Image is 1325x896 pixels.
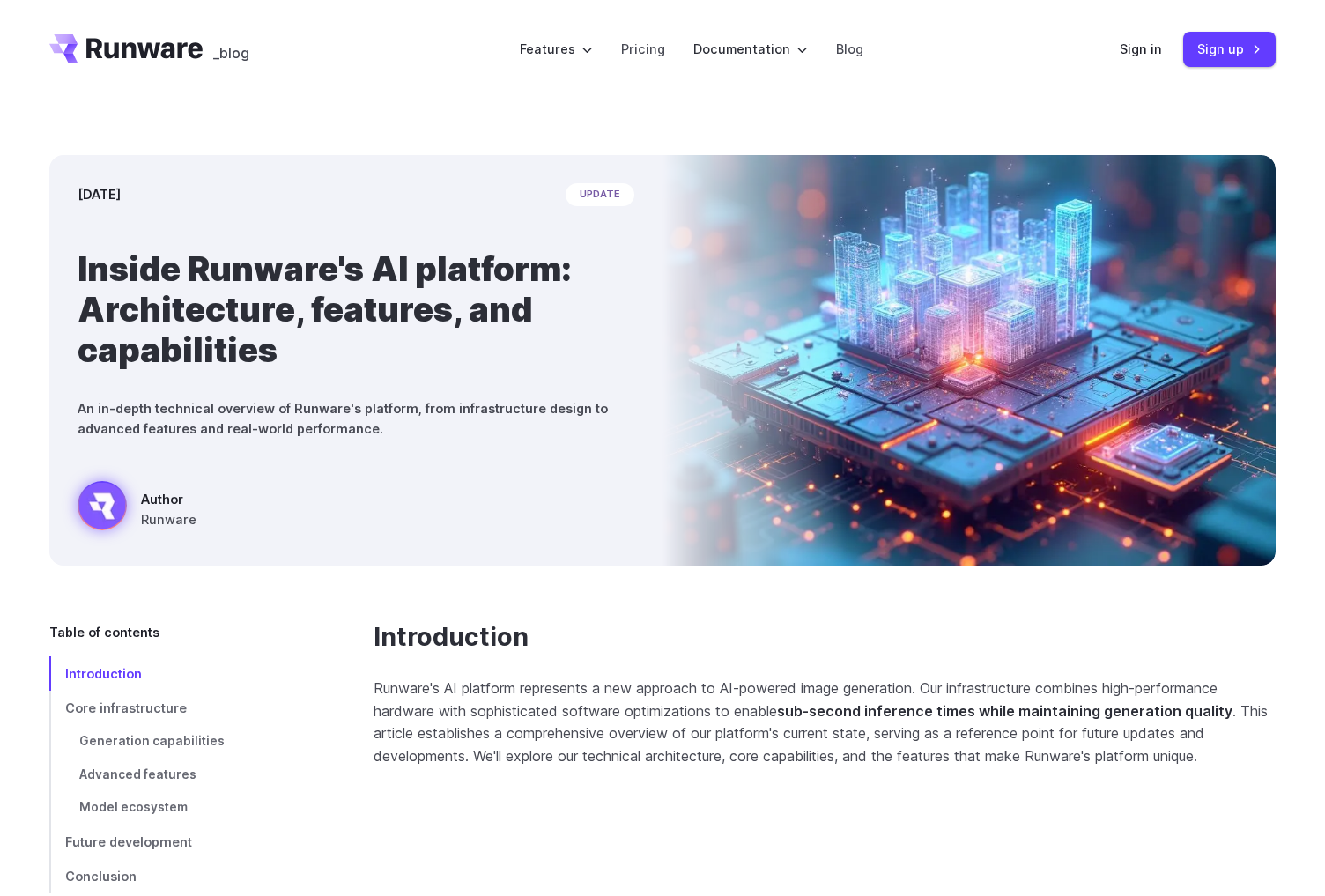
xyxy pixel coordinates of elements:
[79,767,196,781] span: Advanced features
[78,248,634,370] h1: Inside Runware's AI platform: Architecture, features, and capabilities
[65,700,187,715] span: Core infrastructure
[520,39,593,59] label: Features
[78,184,121,204] time: [DATE]
[213,46,249,60] span: _blog
[662,155,1276,566] img: A futuristic holographic city glowing blue and orange, emerging from a computer chip
[374,678,1276,767] p: Runware's AI platform represents a new approach to AI-powered image generation. Our infrastructur...
[65,834,192,849] span: Future development
[78,481,196,537] a: A futuristic holographic city glowing blue and orange, emerging from a computer chip Author Runware
[78,398,634,439] p: An in-depth technical overview of Runware's platform, from infrastructure design to advanced feat...
[213,34,249,63] a: _blog
[79,800,188,814] span: Model ecosystem
[49,825,317,859] a: Future development
[49,622,159,642] span: Table of contents
[836,39,863,59] a: Blog
[374,622,529,653] a: Introduction
[1183,32,1276,66] a: Sign up
[566,183,634,206] span: update
[65,869,137,884] span: Conclusion
[141,489,196,509] span: Author
[49,656,317,691] a: Introduction
[49,759,317,792] a: Advanced features
[49,691,317,725] a: Core infrastructure
[49,34,203,63] a: Go to /
[693,39,808,59] label: Documentation
[49,725,317,759] a: Generation capabilities
[141,509,196,529] span: Runware
[49,791,317,825] a: Model ecosystem
[79,734,225,748] span: Generation capabilities
[621,39,665,59] a: Pricing
[777,702,1232,720] strong: sub-second inference times while maintaining generation quality
[65,666,142,681] span: Introduction
[49,859,317,893] a: Conclusion
[1120,39,1162,59] a: Sign in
